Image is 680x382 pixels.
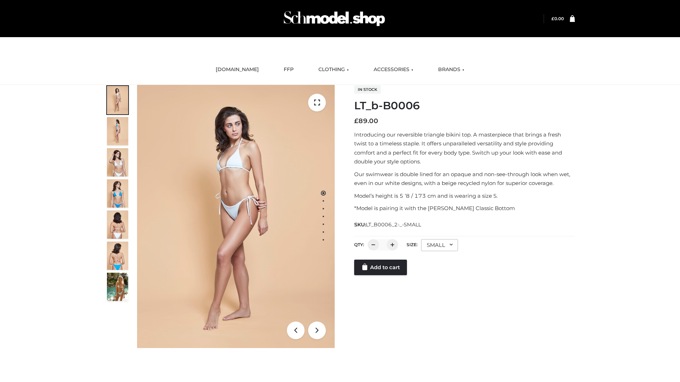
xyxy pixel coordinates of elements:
bdi: 0.00 [551,16,564,21]
img: ArielClassicBikiniTop_CloudNine_AzureSky_OW114ECO_1-scaled.jpg [107,86,128,114]
img: ArielClassicBikiniTop_CloudNine_AzureSky_OW114ECO_1 [137,85,335,348]
p: Model’s height is 5 ‘8 / 173 cm and is wearing a size S. [354,191,575,201]
span: SKU: [354,220,422,229]
span: £ [354,117,358,125]
span: LT_B0006_2-_-SMALL [366,221,421,228]
a: CLOTHING [313,62,354,77]
img: ArielClassicBikiniTop_CloudNine_AzureSky_OW114ECO_2-scaled.jpg [107,117,128,145]
img: ArielClassicBikiniTop_CloudNine_AzureSky_OW114ECO_4-scaled.jpg [107,179,128,208]
p: Introducing our reversible triangle bikini top. A masterpiece that brings a fresh twist to a time... [354,130,575,166]
a: [DOMAIN_NAME] [210,62,264,77]
img: Arieltop_CloudNine_AzureSky2.jpg [107,273,128,301]
a: ACCESSORIES [368,62,419,77]
a: £0.00 [551,16,564,21]
label: Size: [407,242,418,247]
div: SMALL [421,239,458,251]
span: £ [551,16,554,21]
img: Schmodel Admin 964 [281,5,387,33]
img: ArielClassicBikiniTop_CloudNine_AzureSky_OW114ECO_7-scaled.jpg [107,210,128,239]
p: Our swimwear is double lined for an opaque and non-see-through look when wet, even in our white d... [354,170,575,188]
bdi: 89.00 [354,117,378,125]
img: ArielClassicBikiniTop_CloudNine_AzureSky_OW114ECO_8-scaled.jpg [107,242,128,270]
p: *Model is pairing it with the [PERSON_NAME] Classic Bottom [354,204,575,213]
span: In stock [354,85,381,94]
a: Add to cart [354,260,407,275]
h1: LT_b-B0006 [354,99,575,112]
a: BRANDS [433,62,470,77]
img: ArielClassicBikiniTop_CloudNine_AzureSky_OW114ECO_3-scaled.jpg [107,148,128,176]
a: FFP [278,62,299,77]
label: QTY: [354,242,364,247]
